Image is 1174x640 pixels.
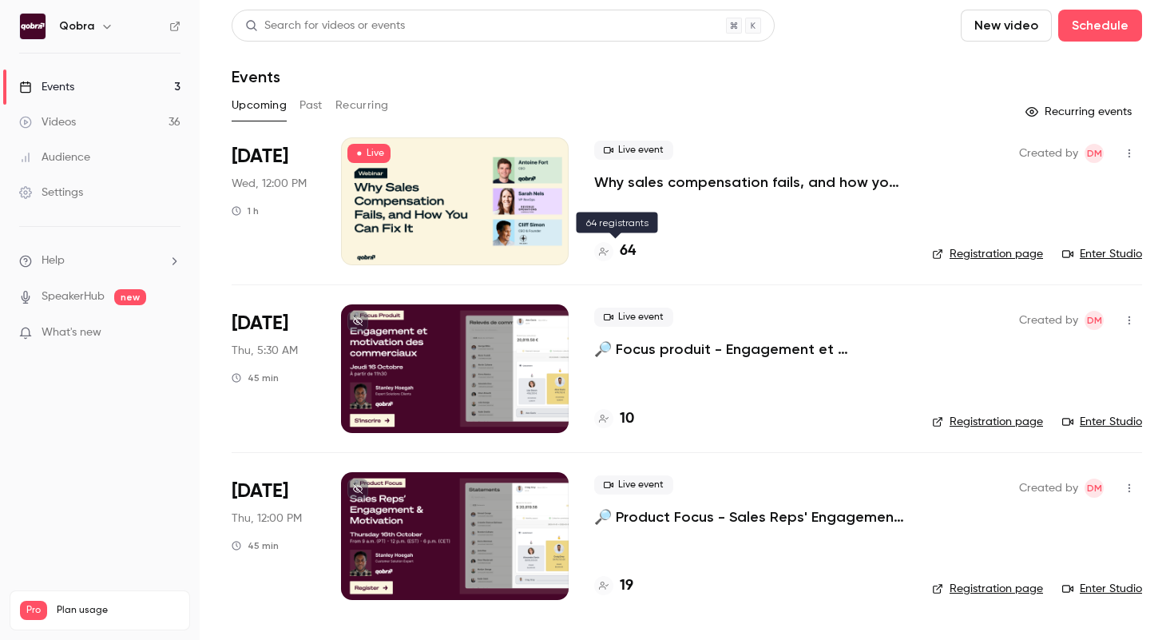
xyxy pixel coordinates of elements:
[57,604,180,617] span: Plan usage
[232,479,288,504] span: [DATE]
[594,507,906,527] a: 🔎 Product Focus - Sales Reps' Engagement & Motivation
[932,414,1043,430] a: Registration page
[232,311,288,336] span: [DATE]
[19,185,83,201] div: Settings
[20,14,46,39] img: Qobra
[232,93,287,118] button: Upcoming
[961,10,1052,42] button: New video
[620,240,636,262] h4: 64
[232,205,259,217] div: 1 h
[594,308,673,327] span: Live event
[1087,144,1102,163] span: DM
[1085,479,1104,498] span: Dylan Manceau
[42,288,105,305] a: SpeakerHub
[232,539,279,552] div: 45 min
[594,340,906,359] a: 🔎 Focus produit - Engagement et motivation des commerciaux
[594,408,634,430] a: 10
[232,343,298,359] span: Thu, 5:30 AM
[19,149,90,165] div: Audience
[19,79,74,95] div: Events
[594,173,906,192] a: Why sales compensation fails, and how you can fix it
[42,252,65,269] span: Help
[232,511,302,527] span: Thu, 12:00 PM
[1018,99,1142,125] button: Recurring events
[1062,246,1142,262] a: Enter Studio
[1062,414,1142,430] a: Enter Studio
[232,472,315,600] div: Oct 16 Thu, 6:00 PM (Europe/Paris)
[620,408,634,430] h4: 10
[335,93,389,118] button: Recurring
[232,67,280,86] h1: Events
[161,326,180,340] iframe: Noticeable Trigger
[19,252,180,269] li: help-dropdown-opener
[20,601,47,620] span: Pro
[114,289,146,305] span: new
[620,575,633,597] h4: 19
[299,93,323,118] button: Past
[232,176,307,192] span: Wed, 12:00 PM
[594,141,673,160] span: Live event
[1019,311,1078,330] span: Created by
[232,304,315,432] div: Oct 16 Thu, 11:30 AM (Europe/Paris)
[594,575,633,597] a: 19
[1087,311,1102,330] span: DM
[1087,479,1102,498] span: DM
[232,137,315,265] div: Oct 8 Wed, 6:00 PM (Europe/Paris)
[59,18,94,34] h6: Qobra
[1019,479,1078,498] span: Created by
[1085,144,1104,163] span: Dylan Manceau
[932,581,1043,597] a: Registration page
[1019,144,1078,163] span: Created by
[232,372,279,384] div: 45 min
[19,114,76,130] div: Videos
[594,240,636,262] a: 64
[932,246,1043,262] a: Registration page
[245,18,405,34] div: Search for videos or events
[1062,581,1142,597] a: Enter Studio
[42,324,101,341] span: What's new
[1058,10,1142,42] button: Schedule
[594,475,673,495] span: Live event
[1085,311,1104,330] span: Dylan Manceau
[347,144,391,163] span: Live
[232,144,288,169] span: [DATE]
